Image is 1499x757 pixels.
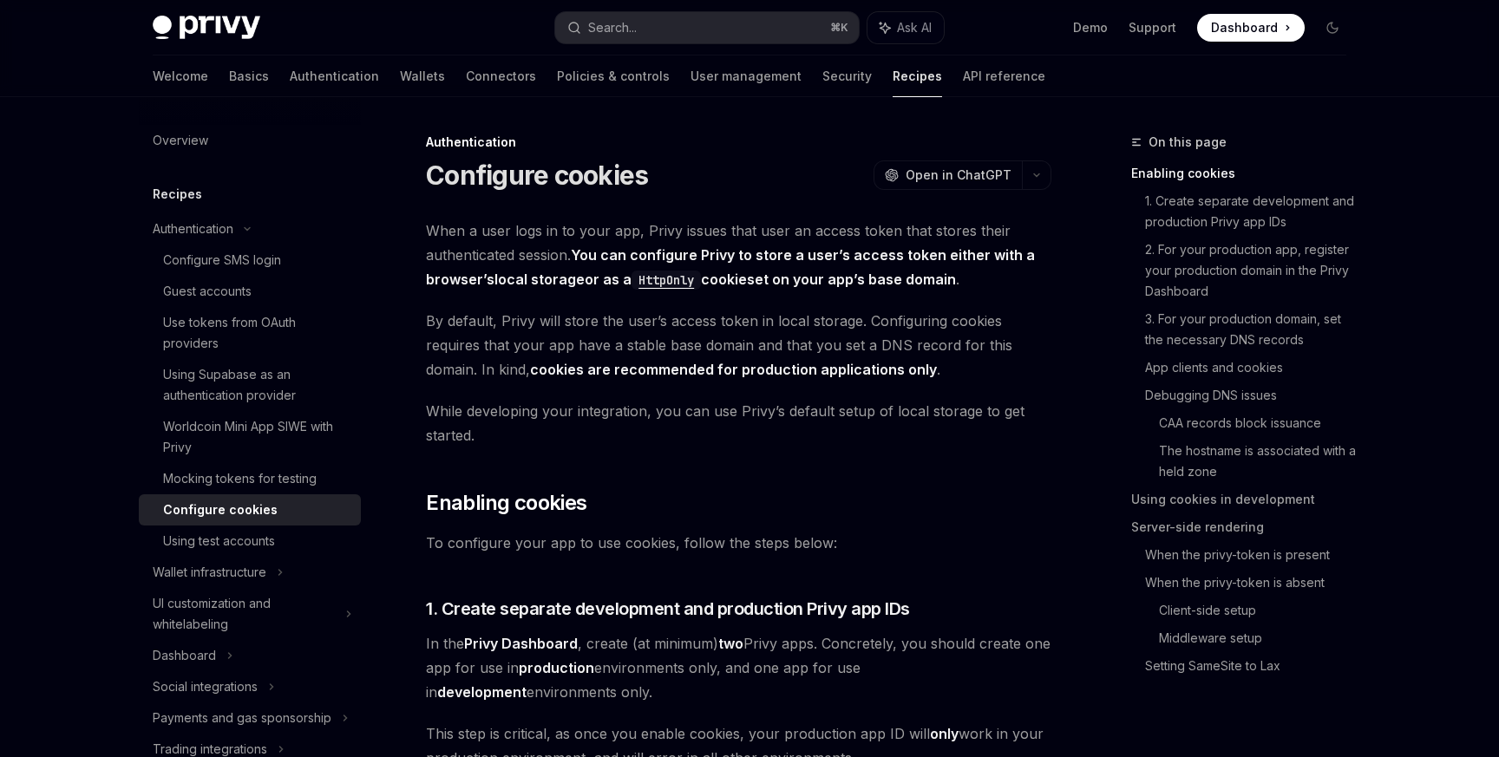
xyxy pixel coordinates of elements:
a: When the privy-token is present [1145,541,1360,569]
a: API reference [963,55,1045,97]
a: Security [822,55,872,97]
a: Using test accounts [139,525,361,557]
a: Authentication [290,55,379,97]
span: When a user logs in to your app, Privy issues that user an access token that stores their authent... [426,219,1051,291]
a: Basics [229,55,269,97]
div: Payments and gas sponsorship [153,708,331,728]
a: 2. For your production app, register your production domain in the Privy Dashboard [1145,236,1360,305]
div: Guest accounts [163,281,252,302]
a: Policies & controls [557,55,670,97]
a: 3. For your production domain, set the necessary DNS records [1145,305,1360,354]
button: Search...⌘K [555,12,859,43]
a: Using Supabase as an authentication provider [139,359,361,411]
strong: development [437,683,527,701]
button: Open in ChatGPT [874,160,1022,190]
a: 1. Create separate development and production Privy app IDs [1145,187,1360,236]
a: Mocking tokens for testing [139,463,361,494]
a: Middleware setup [1159,624,1360,652]
div: Dashboard [153,645,216,666]
span: To configure your app to use cookies, follow the steps below: [426,531,1051,555]
span: By default, Privy will store the user’s access token in local storage. Configuring cookies requir... [426,309,1051,382]
div: Worldcoin Mini App SIWE with Privy [163,416,350,458]
a: Welcome [153,55,208,97]
span: ⌘ K [830,21,848,35]
button: Toggle dark mode [1319,14,1346,42]
a: Demo [1073,19,1108,36]
a: Setting SameSite to Lax [1145,652,1360,680]
a: Use tokens from OAuth providers [139,307,361,359]
a: Client-side setup [1159,597,1360,624]
img: dark logo [153,16,260,40]
span: Enabling cookies [426,489,586,517]
code: HttpOnly [632,271,701,290]
h5: Recipes [153,184,202,205]
span: In the , create (at minimum) Privy apps. Concretely, you should create one app for use in environ... [426,631,1051,704]
a: Wallets [400,55,445,97]
strong: production [519,659,594,676]
a: Privy Dashboard [464,635,578,653]
div: Authentication [153,219,233,239]
a: Overview [139,125,361,156]
div: Mocking tokens for testing [163,468,317,489]
a: Recipes [893,55,942,97]
div: Overview [153,130,208,151]
strong: only [930,725,959,742]
a: CAA records block issuance [1159,409,1360,437]
a: App clients and cookies [1145,354,1360,382]
div: Using Supabase as an authentication provider [163,364,350,406]
span: 1. Create separate development and production Privy app IDs [426,597,910,621]
strong: Privy Dashboard [464,635,578,652]
a: Configure SMS login [139,245,361,276]
a: local storage [494,271,585,289]
strong: two [718,635,743,652]
span: While developing your integration, you can use Privy’s default setup of local storage to get star... [426,399,1051,447]
span: Ask AI [897,19,932,36]
a: Support [1129,19,1176,36]
a: Configure cookies [139,494,361,525]
div: Use tokens from OAuth providers [163,312,350,354]
a: Server-side rendering [1131,513,1360,541]
div: UI customization and whitelabeling [153,593,335,635]
strong: You can configure Privy to store a user’s access token either with a browser’s or as a set on you... [426,246,1035,289]
h1: Configure cookies [426,160,648,191]
div: Configure cookies [163,499,278,520]
span: Open in ChatGPT [906,166,1011,184]
a: When the privy-token is absent [1145,569,1360,597]
div: Authentication [426,134,1051,151]
a: Using cookies in development [1131,486,1360,513]
a: HttpOnlycookie [632,271,747,288]
a: The hostname is associated with a held zone [1159,437,1360,486]
button: Ask AI [867,12,944,43]
a: Enabling cookies [1131,160,1360,187]
a: Debugging DNS issues [1145,382,1360,409]
div: Social integrations [153,676,258,697]
a: Guest accounts [139,276,361,307]
a: User management [691,55,802,97]
div: Search... [588,17,637,38]
a: Connectors [466,55,536,97]
div: Wallet infrastructure [153,562,266,583]
strong: cookies are recommended for production applications only [530,361,937,378]
div: Configure SMS login [163,250,281,271]
span: Dashboard [1211,19,1278,36]
div: Using test accounts [163,531,275,551]
a: Dashboard [1197,14,1305,42]
a: Worldcoin Mini App SIWE with Privy [139,411,361,463]
span: On this page [1149,132,1227,153]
